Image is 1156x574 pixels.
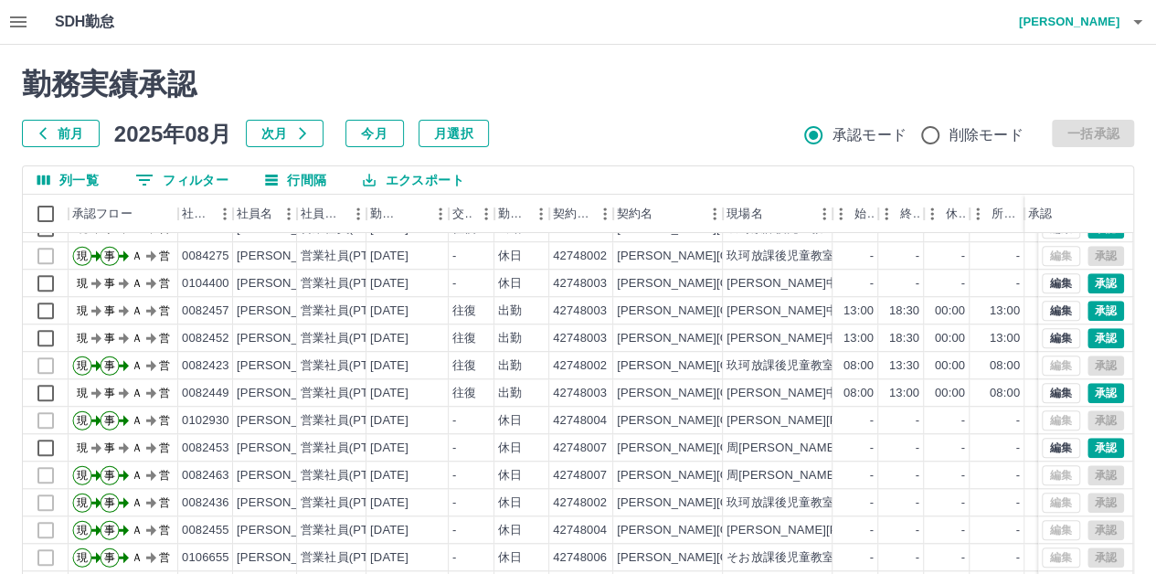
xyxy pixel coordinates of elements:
[617,494,843,512] div: [PERSON_NAME][GEOGRAPHIC_DATA]
[370,330,408,347] div: [DATE]
[553,303,607,320] div: 42748003
[452,303,476,320] div: 往復
[870,412,874,430] div: -
[121,166,243,194] button: フィルター表示
[452,248,456,265] div: -
[370,385,408,402] div: [DATE]
[211,200,239,228] button: メニュー
[250,166,341,194] button: 行間隔
[237,440,336,457] div: [PERSON_NAME]
[498,440,522,457] div: 休日
[301,467,397,484] div: 営業社員(PT契約)
[104,441,115,454] text: 事
[1016,522,1020,539] div: -
[726,330,934,347] div: [PERSON_NAME]中央放課後児童教室
[726,549,834,567] div: そお放課後児童教室
[990,330,1020,347] div: 13:00
[726,494,834,512] div: 玖珂放課後児童教室
[970,195,1024,233] div: 所定開始
[723,195,833,233] div: 現場名
[182,275,229,292] div: 0104400
[889,303,919,320] div: 18:30
[301,494,397,512] div: 営業社員(PT契約)
[701,200,728,228] button: メニュー
[498,522,522,539] div: 休日
[452,549,456,567] div: -
[182,440,229,457] div: 0082453
[1016,248,1020,265] div: -
[617,357,843,375] div: [PERSON_NAME][GEOGRAPHIC_DATA]
[104,304,115,317] text: 事
[949,124,1023,146] span: 削除モード
[370,412,408,430] div: [DATE]
[617,330,843,347] div: [PERSON_NAME][GEOGRAPHIC_DATA]
[132,524,143,537] text: Ａ
[159,496,170,509] text: 営
[182,248,229,265] div: 0084275
[726,303,934,320] div: [PERSON_NAME]中央放課後児童教室
[237,357,336,375] div: [PERSON_NAME]
[498,494,522,512] div: 休日
[237,195,272,233] div: 社員名
[114,120,231,147] h5: 2025年08月
[1042,383,1080,403] button: 編集
[870,522,874,539] div: -
[549,195,613,233] div: 契約コード
[301,549,397,567] div: 営業社員(PT契約)
[104,277,115,290] text: 事
[301,248,397,265] div: 営業社員(PT契約)
[452,195,472,233] div: 交通費
[1087,273,1124,293] button: 承認
[182,412,229,430] div: 0102930
[77,332,88,345] text: 現
[104,524,115,537] text: 事
[1016,275,1020,292] div: -
[237,303,336,320] div: [PERSON_NAME]
[77,277,88,290] text: 現
[452,440,456,457] div: -
[553,412,607,430] div: 42748004
[182,195,211,233] div: 社員番号
[1042,301,1080,321] button: 編集
[77,496,88,509] text: 現
[935,303,965,320] div: 00:00
[870,549,874,567] div: -
[22,120,100,147] button: 前月
[498,275,522,292] div: 休日
[132,441,143,454] text: Ａ
[726,357,834,375] div: 玖珂放課後児童教室
[1042,438,1080,458] button: 編集
[297,195,366,233] div: 社員区分
[935,385,965,402] div: 00:00
[246,120,323,147] button: 次月
[237,467,336,484] div: [PERSON_NAME]
[182,303,229,320] div: 0082457
[301,275,397,292] div: 営業社員(PT契約)
[726,248,834,265] div: 玖珂放課後児童教室
[1028,195,1052,233] div: 承認
[182,549,229,567] div: 0106655
[553,385,607,402] div: 42748003
[553,467,607,484] div: 42748007
[366,195,449,233] div: 勤務日
[946,195,966,233] div: 休憩
[370,467,408,484] div: [DATE]
[237,275,336,292] div: [PERSON_NAME]
[237,494,336,512] div: [PERSON_NAME]
[843,303,874,320] div: 13:00
[452,385,476,402] div: 往復
[345,120,404,147] button: 今月
[916,412,919,430] div: -
[617,248,843,265] div: [PERSON_NAME][GEOGRAPHIC_DATA]
[104,496,115,509] text: 事
[159,359,170,372] text: 営
[104,469,115,482] text: 事
[811,200,838,228] button: メニュー
[104,359,115,372] text: 事
[553,440,607,457] div: 42748007
[159,332,170,345] text: 営
[77,387,88,399] text: 現
[726,467,922,484] div: 周[PERSON_NAME]放課後児童教室
[301,195,345,233] div: 社員区分
[182,467,229,484] div: 0082463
